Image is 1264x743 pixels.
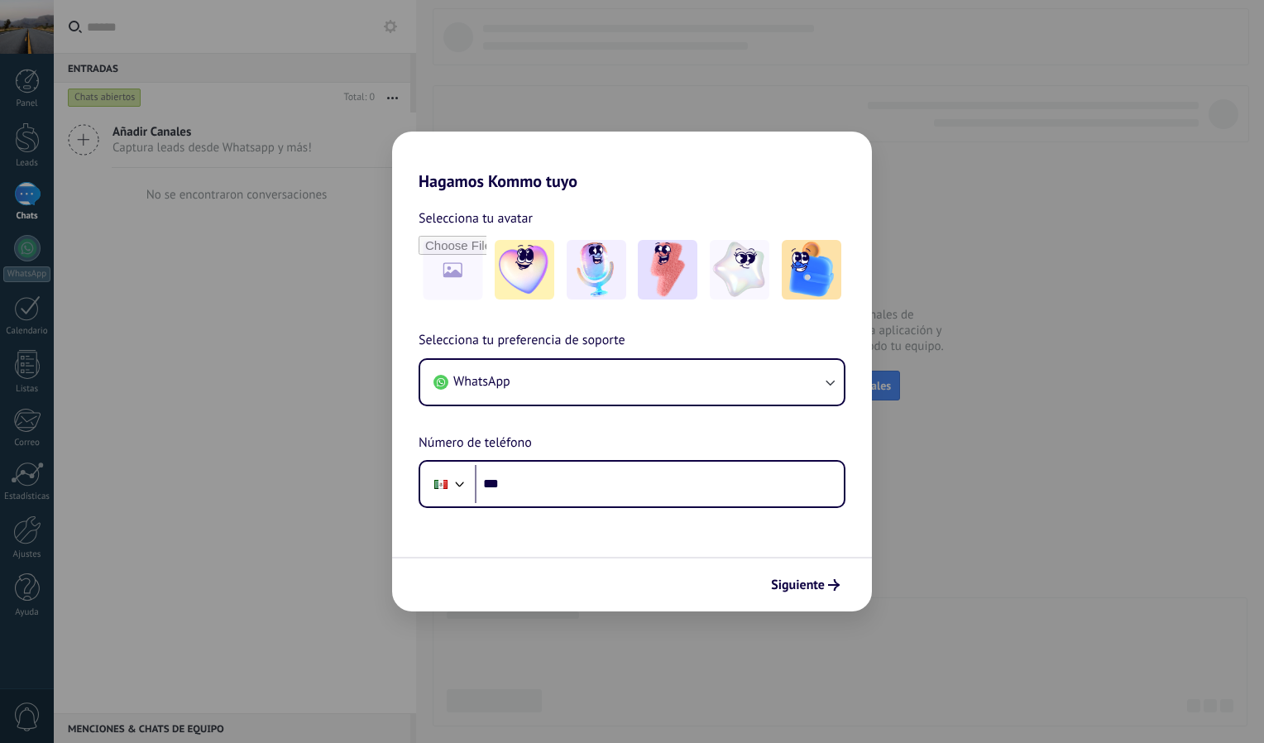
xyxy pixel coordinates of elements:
img: -1.jpeg [495,240,554,300]
span: Siguiente [771,579,825,591]
img: -4.jpeg [710,240,769,300]
img: -2.jpeg [567,240,626,300]
span: WhatsApp [453,373,510,390]
img: -3.jpeg [638,240,697,300]
span: Selecciona tu preferencia de soporte [419,330,625,352]
button: Siguiente [764,571,847,599]
button: WhatsApp [420,360,844,405]
div: Mexico: + 52 [425,467,457,501]
span: Número de teléfono [419,433,532,454]
img: -5.jpeg [782,240,841,300]
h2: Hagamos Kommo tuyo [392,132,872,191]
span: Selecciona tu avatar [419,208,533,229]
